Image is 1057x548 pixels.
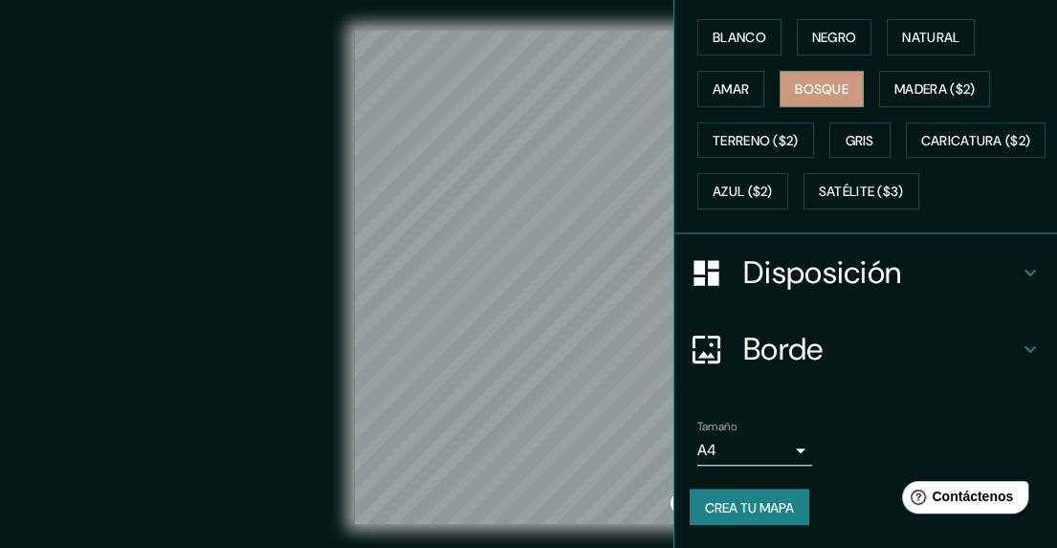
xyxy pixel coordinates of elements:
font: Natural [902,29,959,46]
button: Negro [797,19,872,55]
font: Terreno ($2) [713,132,799,149]
div: A4 [697,435,812,466]
div: Disposición [674,234,1057,311]
font: Azul ($2) [713,184,773,201]
font: Tamaño [697,419,737,434]
button: Madera ($2) [879,71,990,107]
button: Blanco [697,19,782,55]
font: Borde [743,329,824,369]
font: Negro [812,29,857,46]
button: Bosque [780,71,864,107]
font: Satélite ($3) [819,184,904,201]
button: Activar o desactivar atribución [671,492,694,515]
button: Caricatura ($2) [906,122,1046,159]
button: Azul ($2) [697,173,788,209]
font: Disposición [743,252,901,293]
font: Amar [713,80,749,98]
font: A4 [697,440,716,460]
font: Blanco [713,29,766,46]
iframe: Lanzador de widgets de ayuda [887,473,1036,527]
button: Amar [697,71,764,107]
button: Crea tu mapa [690,489,809,525]
button: Gris [829,122,891,159]
font: Caricatura ($2) [921,132,1031,149]
div: Borde [674,311,1057,387]
canvas: Mapa [354,31,703,524]
font: Madera ($2) [894,80,975,98]
button: Terreno ($2) [697,122,814,159]
font: Bosque [795,80,848,98]
button: Satélite ($3) [804,173,919,209]
font: Crea tu mapa [705,498,794,515]
font: Gris [846,132,874,149]
button: Natural [887,19,975,55]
